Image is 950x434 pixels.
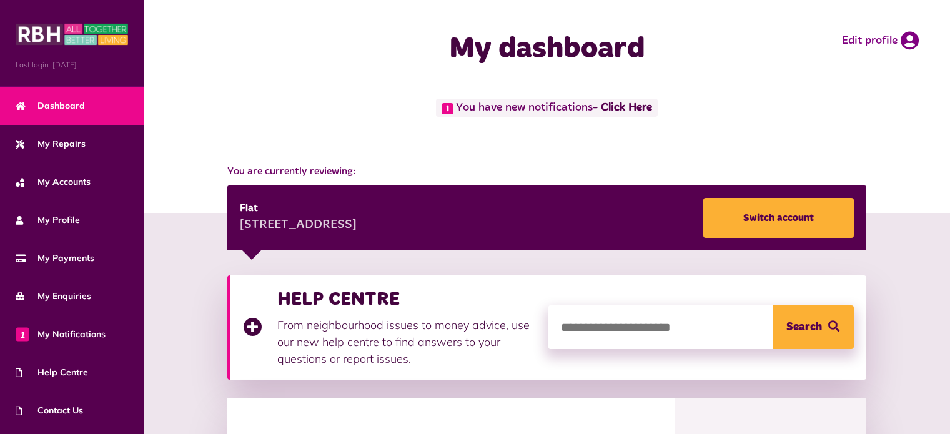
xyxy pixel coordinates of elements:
[773,305,854,349] button: Search
[786,305,822,349] span: Search
[16,404,83,417] span: Contact Us
[227,164,866,179] span: You are currently reviewing:
[358,31,736,67] h1: My dashboard
[442,103,453,114] span: 1
[240,216,357,235] div: [STREET_ADDRESS]
[277,288,536,310] h3: HELP CENTRE
[703,198,854,238] a: Switch account
[842,31,919,50] a: Edit profile
[16,22,128,47] img: MyRBH
[593,102,652,114] a: - Click Here
[16,327,29,341] span: 1
[16,366,88,379] span: Help Centre
[16,328,106,341] span: My Notifications
[16,59,128,71] span: Last login: [DATE]
[16,175,91,189] span: My Accounts
[16,214,80,227] span: My Profile
[16,137,86,150] span: My Repairs
[277,317,536,367] p: From neighbourhood issues to money advice, use our new help centre to find answers to your questi...
[436,99,658,117] span: You have new notifications
[16,290,91,303] span: My Enquiries
[16,252,94,265] span: My Payments
[16,99,85,112] span: Dashboard
[240,201,357,216] div: Flat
